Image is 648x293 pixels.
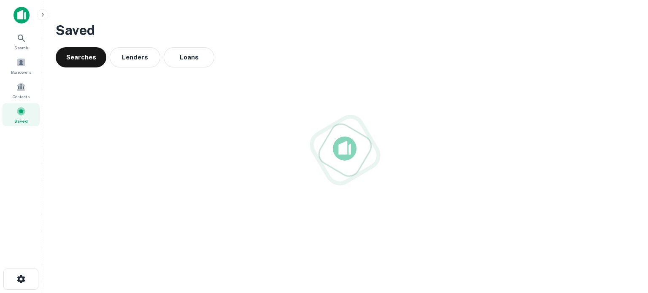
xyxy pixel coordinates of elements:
h3: Saved [56,20,634,40]
iframe: Chat Widget [606,226,648,266]
button: Searches [56,47,106,67]
button: Loans [164,47,214,67]
a: Saved [3,103,40,126]
span: Borrowers [11,69,31,75]
span: Contacts [13,93,30,100]
a: Contacts [3,79,40,102]
img: capitalize-icon.png [13,7,30,24]
span: Saved [14,118,28,124]
a: Search [3,30,40,53]
span: Search [14,44,28,51]
button: Lenders [110,47,160,67]
a: Borrowers [3,54,40,77]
